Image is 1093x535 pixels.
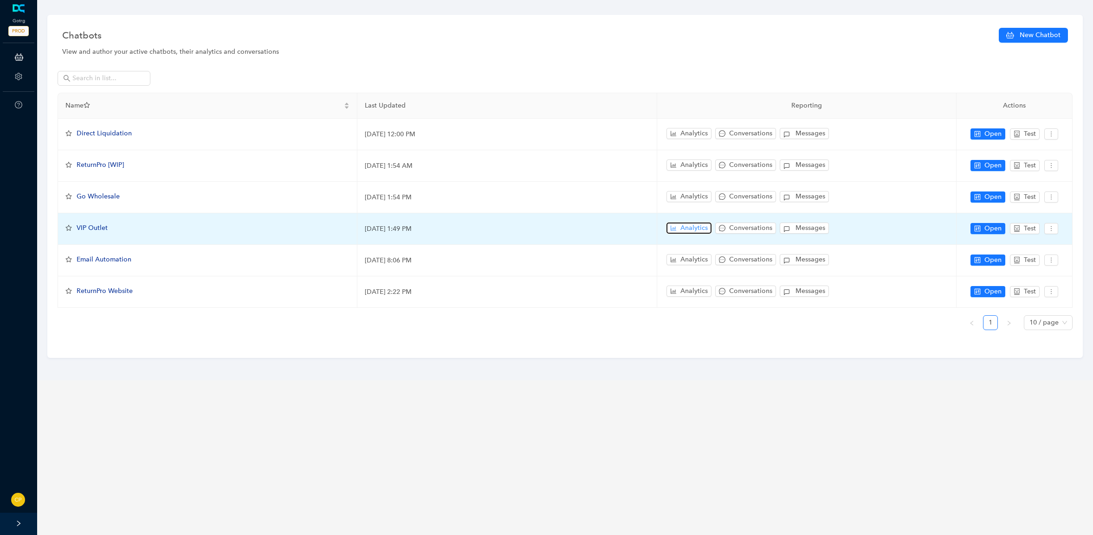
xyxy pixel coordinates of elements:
[84,102,90,108] span: star
[780,223,829,234] button: Messages
[1044,286,1058,297] button: more
[969,320,975,326] span: left
[1020,30,1061,40] span: New Chatbot
[795,255,825,265] span: Messages
[680,255,708,265] span: Analytics
[1044,128,1058,140] button: more
[1024,315,1073,330] div: Page Size
[77,161,124,169] span: ReturnPro [WIP]
[77,192,120,200] span: Go Wholesale
[719,288,725,294] span: message
[964,315,979,330] button: left
[1024,192,1036,202] span: Test
[15,73,22,80] span: setting
[970,128,1005,140] button: controlOpen
[970,286,1005,297] button: controlOpen
[984,287,1002,297] span: Open
[680,286,708,296] span: Analytics
[670,130,677,137] span: bar-chart
[72,73,137,83] input: Search in list...
[780,128,829,139] button: Messages
[1024,287,1036,297] span: Test
[1014,225,1020,232] span: robot
[1010,128,1040,140] button: robotTest
[77,224,108,232] span: VIP Outlet
[77,255,131,263] span: Email Automation
[1006,320,1012,326] span: right
[680,191,708,202] span: Analytics
[974,225,981,232] span: control
[1044,255,1058,266] button: more
[357,245,657,276] td: [DATE] 8:06 PM
[983,315,998,330] li: 1
[983,316,997,330] a: 1
[77,129,132,137] span: Direct Liquidation
[1048,288,1054,295] span: more
[974,131,981,137] span: control
[670,162,677,168] span: bar-chart
[1048,162,1054,169] span: more
[11,493,25,507] img: 21f217988a0f5b96acbb0cebf51c0e83
[1010,223,1040,234] button: robotTest
[357,93,657,119] th: Last Updated
[680,128,708,139] span: Analytics
[1048,225,1054,232] span: more
[1024,255,1036,265] span: Test
[795,223,825,233] span: Messages
[65,256,72,263] span: star
[729,128,772,139] span: Conversations
[719,225,725,231] span: message
[1044,223,1058,234] button: more
[729,191,772,202] span: Conversations
[715,254,776,265] button: messageConversations
[1024,160,1036,171] span: Test
[680,160,708,170] span: Analytics
[357,213,657,245] td: [DATE] 1:49 PM
[719,130,725,137] span: message
[780,254,829,265] button: Messages
[984,255,1002,265] span: Open
[970,191,1005,203] button: controlOpen
[1029,316,1067,330] span: 10 / page
[666,191,711,202] button: bar-chartAnalytics
[666,254,711,265] button: bar-chartAnalytics
[1048,131,1054,137] span: more
[1014,131,1020,137] span: robot
[974,194,981,200] span: control
[65,130,72,137] span: star
[1010,160,1040,171] button: robotTest
[715,286,776,297] button: messageConversations
[666,159,711,171] button: bar-chartAnalytics
[999,28,1068,43] button: New Chatbot
[666,223,711,234] button: bar-chartAnalytics
[795,286,825,296] span: Messages
[666,128,711,139] button: bar-chartAnalytics
[65,225,72,231] span: star
[984,192,1002,202] span: Open
[719,256,725,263] span: message
[65,193,72,200] span: star
[357,150,657,182] td: [DATE] 1:54 AM
[780,191,829,202] button: Messages
[670,193,677,200] span: bar-chart
[1024,223,1036,234] span: Test
[1044,191,1058,203] button: more
[974,257,981,263] span: control
[974,162,981,169] span: control
[1014,288,1020,295] span: robot
[970,160,1005,171] button: controlOpen
[680,223,708,233] span: Analytics
[657,93,957,119] th: Reporting
[795,160,825,170] span: Messages
[715,128,776,139] button: messageConversations
[1010,286,1040,297] button: robotTest
[357,276,657,308] td: [DATE] 2:22 PM
[719,162,725,168] span: message
[1048,257,1054,263] span: more
[65,101,342,111] span: Name
[984,129,1002,139] span: Open
[715,223,776,234] button: messageConversations
[1010,255,1040,266] button: robotTest
[984,223,1002,234] span: Open
[719,193,725,200] span: message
